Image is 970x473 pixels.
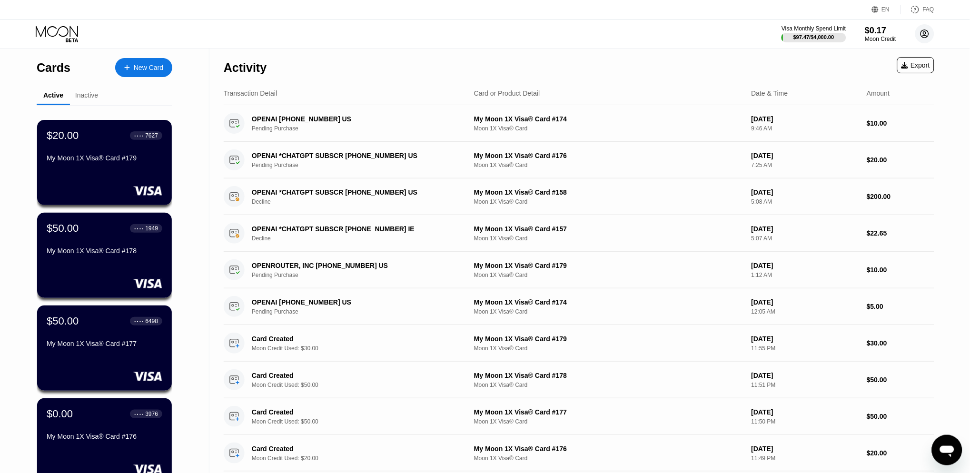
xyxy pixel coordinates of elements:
div: [DATE] [752,335,860,343]
div: My Moon 1X Visa® Card #179 [474,262,744,269]
div: Card CreatedMoon Credit Used: $50.00My Moon 1X Visa® Card #177Moon 1X Visa® Card[DATE]11:50 PM$50.00 [224,398,934,435]
div: Moon 1X Visa® Card [474,382,744,388]
div: Moon Credit Used: $50.00 [252,382,470,388]
div: $5.00 [867,303,934,310]
div: $0.17Moon Credit [865,26,896,42]
div: $20.00 [867,449,934,457]
div: $50.00 [47,315,79,327]
div: [DATE] [752,115,860,123]
div: Card CreatedMoon Credit Used: $50.00My Moon 1X Visa® Card #178Moon 1X Visa® Card[DATE]11:51 PM$50.00 [224,362,934,398]
div: 3976 [145,411,158,417]
div: 6498 [145,318,158,325]
div: [DATE] [752,152,860,159]
div: $200.00 [867,193,934,200]
div: $10.00 [867,266,934,274]
div: Moon 1X Visa® Card [474,308,744,315]
div: Card Created [252,335,455,343]
div: Moon Credit Used: $20.00 [252,455,470,462]
div: Card Created [252,445,455,453]
div: $50.00 [867,413,934,420]
div: Transaction Detail [224,89,277,97]
div: Moon 1X Visa® Card [474,162,744,168]
div: OPENAI [PHONE_NUMBER] US [252,298,455,306]
div: My Moon 1X Visa® Card #174 [474,115,744,123]
div: EN [882,6,890,13]
div: [DATE] [752,445,860,453]
div: Moon 1X Visa® Card [474,455,744,462]
div: Amount [867,89,890,97]
div: Decline [252,235,470,242]
div: Moon 1X Visa® Card [474,418,744,425]
div: 11:51 PM [752,382,860,388]
div: $10.00 [867,119,934,127]
div: $20.00 [867,156,934,164]
div: My Moon 1X Visa® Card #157 [474,225,744,233]
div: Moon Credit Used: $30.00 [252,345,470,352]
div: Pending Purchase [252,308,470,315]
div: Moon 1X Visa® Card [474,235,744,242]
div: Pending Purchase [252,125,470,132]
div: OPENAI [PHONE_NUMBER] USPending PurchaseMy Moon 1X Visa® Card #174Moon 1X Visa® Card[DATE]9:46 AM... [224,105,934,142]
div: [DATE] [752,298,860,306]
div: OPENAI *CHATGPT SUBSCR [PHONE_NUMBER] USDeclineMy Moon 1X Visa® Card #158Moon 1X Visa® Card[DATE]... [224,178,934,215]
div: Active [43,91,63,99]
div: [DATE] [752,408,860,416]
div: Cards [37,61,70,75]
div: My Moon 1X Visa® Card #178 [474,372,744,379]
div: 11:49 PM [752,455,860,462]
div: My Moon 1X Visa® Card #177 [474,408,744,416]
div: OPENAI *CHATGPT SUBSCR [PHONE_NUMBER] US [252,188,455,196]
div: OPENAI *CHATGPT SUBSCR [PHONE_NUMBER] IEDeclineMy Moon 1X Visa® Card #157Moon 1X Visa® Card[DATE]... [224,215,934,252]
div: OPENAI [PHONE_NUMBER] USPending PurchaseMy Moon 1X Visa® Card #174Moon 1X Visa® Card[DATE]12:05 A... [224,288,934,325]
div: 1:12 AM [752,272,860,278]
div: My Moon 1X Visa® Card #179 [47,154,162,162]
div: 5:07 AM [752,235,860,242]
div: Pending Purchase [252,272,470,278]
div: OPENAI *CHATGPT SUBSCR [PHONE_NUMBER] US [252,152,455,159]
div: Moon Credit Used: $50.00 [252,418,470,425]
div: 12:05 AM [752,308,860,315]
div: Card or Product Detail [474,89,540,97]
div: $50.00 [47,222,79,235]
div: My Moon 1X Visa® Card #176 [474,445,744,453]
div: My Moon 1X Visa® Card #176 [47,433,162,440]
div: 7:25 AM [752,162,860,168]
div: OPENAI [PHONE_NUMBER] US [252,115,455,123]
div: ● ● ● ● [134,227,144,230]
div: ● ● ● ● [134,320,144,323]
div: Card CreatedMoon Credit Used: $20.00My Moon 1X Visa® Card #176Moon 1X Visa® Card[DATE]11:49 PM$20.00 [224,435,934,472]
div: Decline [252,198,470,205]
div: $20.00 [47,129,79,142]
div: My Moon 1X Visa® Card #178 [47,247,162,255]
div: Card Created [252,372,455,379]
div: OPENAI *CHATGPT SUBSCR [PHONE_NUMBER] IE [252,225,455,233]
div: $30.00 [867,339,934,347]
div: Visa Monthly Spend Limit$97.47/$4,000.00 [782,25,846,42]
div: Activity [224,61,267,75]
div: Card Created [252,408,455,416]
div: OPENROUTER, INC [PHONE_NUMBER] USPending PurchaseMy Moon 1X Visa® Card #179Moon 1X Visa® Card[DAT... [224,252,934,288]
div: My Moon 1X Visa® Card #176 [474,152,744,159]
div: Card CreatedMoon Credit Used: $30.00My Moon 1X Visa® Card #179Moon 1X Visa® Card[DATE]11:55 PM$30.00 [224,325,934,362]
div: $50.00● ● ● ●6498My Moon 1X Visa® Card #177 [37,305,172,391]
div: OPENROUTER, INC [PHONE_NUMBER] US [252,262,455,269]
div: OPENAI *CHATGPT SUBSCR [PHONE_NUMBER] USPending PurchaseMy Moon 1X Visa® Card #176Moon 1X Visa® C... [224,142,934,178]
div: $0.17 [865,26,896,36]
div: $0.00 [47,408,73,420]
div: 9:46 AM [752,125,860,132]
div: My Moon 1X Visa® Card #179 [474,335,744,343]
div: Date & Time [752,89,788,97]
div: Moon 1X Visa® Card [474,272,744,278]
div: Visa Monthly Spend Limit [782,25,846,32]
div: Inactive [75,91,98,99]
div: FAQ [923,6,934,13]
div: [DATE] [752,372,860,379]
div: 11:55 PM [752,345,860,352]
div: [DATE] [752,262,860,269]
div: ● ● ● ● [134,413,144,415]
div: Pending Purchase [252,162,470,168]
div: 1949 [145,225,158,232]
div: Moon 1X Visa® Card [474,345,744,352]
